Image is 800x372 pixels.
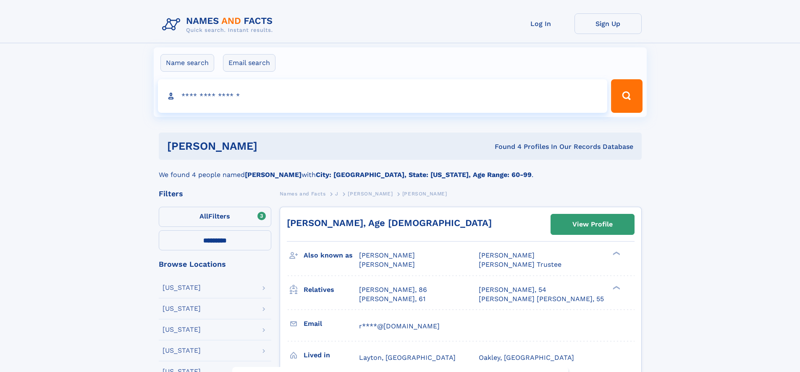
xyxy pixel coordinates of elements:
label: Filters [159,207,271,227]
span: [PERSON_NAME] Trustee [479,260,561,268]
span: [PERSON_NAME] [359,260,415,268]
b: [PERSON_NAME] [245,171,302,179]
div: Found 4 Profiles In Our Records Database [376,142,633,151]
a: View Profile [551,214,634,234]
div: We found 4 people named with . [159,160,642,180]
h3: Relatives [304,283,359,297]
span: [PERSON_NAME] [348,191,393,197]
div: View Profile [572,215,613,234]
div: ❯ [611,251,621,256]
div: [US_STATE] [163,284,201,291]
h3: Lived in [304,348,359,362]
span: All [199,212,208,220]
div: Browse Locations [159,260,271,268]
div: [US_STATE] [163,305,201,312]
div: Filters [159,190,271,198]
span: [PERSON_NAME] [479,251,535,259]
label: Name search [160,54,214,72]
a: Log In [507,13,574,34]
a: [PERSON_NAME], 61 [359,294,425,304]
button: Search Button [611,79,642,113]
input: search input [158,79,608,113]
span: Oakley, [GEOGRAPHIC_DATA] [479,354,574,362]
a: J [335,188,338,199]
h1: [PERSON_NAME] [167,141,376,151]
h3: Email [304,317,359,331]
a: [PERSON_NAME] [348,188,393,199]
label: Email search [223,54,275,72]
a: [PERSON_NAME], Age [DEMOGRAPHIC_DATA] [287,218,492,228]
div: ❯ [611,285,621,290]
div: [US_STATE] [163,347,201,354]
h3: Also known as [304,248,359,263]
a: Sign Up [574,13,642,34]
span: [PERSON_NAME] [359,251,415,259]
span: Layton, [GEOGRAPHIC_DATA] [359,354,456,362]
a: [PERSON_NAME], 54 [479,285,546,294]
b: City: [GEOGRAPHIC_DATA], State: [US_STATE], Age Range: 60-99 [316,171,532,179]
span: J [335,191,338,197]
img: Logo Names and Facts [159,13,280,36]
a: [PERSON_NAME], 86 [359,285,427,294]
span: [PERSON_NAME] [402,191,447,197]
a: [PERSON_NAME] [PERSON_NAME], 55 [479,294,604,304]
div: [US_STATE] [163,326,201,333]
a: Names and Facts [280,188,326,199]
